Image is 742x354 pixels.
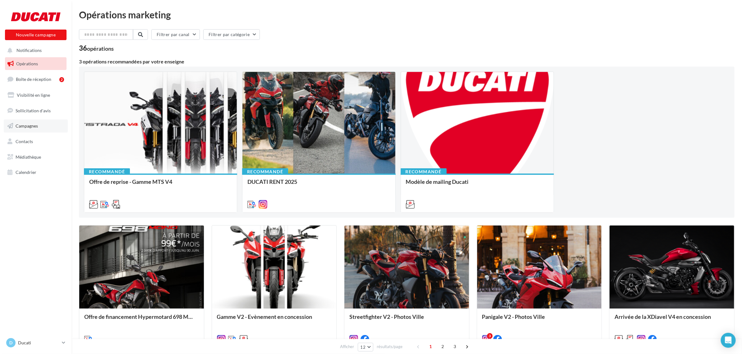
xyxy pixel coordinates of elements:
[16,61,38,66] span: Opérations
[5,337,67,349] a: D Ducati
[89,179,232,191] div: Offre de reprise - Gamme MTS V4
[450,342,460,352] span: 3
[79,59,735,64] div: 3 opérations recommandées par votre enseigne
[4,57,68,70] a: Opérations
[4,104,68,117] a: Sollicitation d'avis
[406,179,549,191] div: Modèle de mailing Ducati
[16,123,38,128] span: Campagnes
[16,154,41,160] span: Médiathèque
[203,29,260,40] button: Filtrer par catégorie
[358,343,374,352] button: 12
[16,139,33,144] span: Contacts
[721,333,736,348] div: Open Intercom Messenger
[615,314,729,326] div: Arrivée de la XDiavel V4 en concession
[217,314,332,326] div: Gamme V2 - Evènement en concession
[79,45,114,52] div: 36
[16,77,51,82] span: Boîte de réception
[4,135,68,148] a: Contacts
[487,333,493,339] div: 3
[79,10,735,19] div: Opérations marketing
[4,119,68,133] a: Campagnes
[16,108,51,113] span: Sollicitation d'avis
[361,345,366,350] span: 12
[87,46,114,51] div: opérations
[59,77,64,82] div: 2
[4,89,68,102] a: Visibilité en ligne
[247,179,390,191] div: DUCATI RENT 2025
[151,29,200,40] button: Filtrer par canal
[340,344,354,350] span: Afficher
[18,340,59,346] p: Ducati
[4,72,68,86] a: Boîte de réception2
[17,92,50,98] span: Visibilité en ligne
[16,170,36,175] span: Calendrier
[482,314,597,326] div: Panigale V2 - Photos Ville
[401,168,447,175] div: Recommandé
[84,168,130,175] div: Recommandé
[4,166,68,179] a: Calendrier
[242,168,288,175] div: Recommandé
[84,314,199,326] div: Offre de financement Hypermotard 698 Mono
[349,314,464,326] div: Streetfighter V2 - Photos Ville
[438,342,448,352] span: 2
[5,30,67,40] button: Nouvelle campagne
[16,48,42,53] span: Notifications
[377,344,403,350] span: résultats/page
[4,151,68,164] a: Médiathèque
[426,342,436,352] span: 1
[9,340,12,346] span: D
